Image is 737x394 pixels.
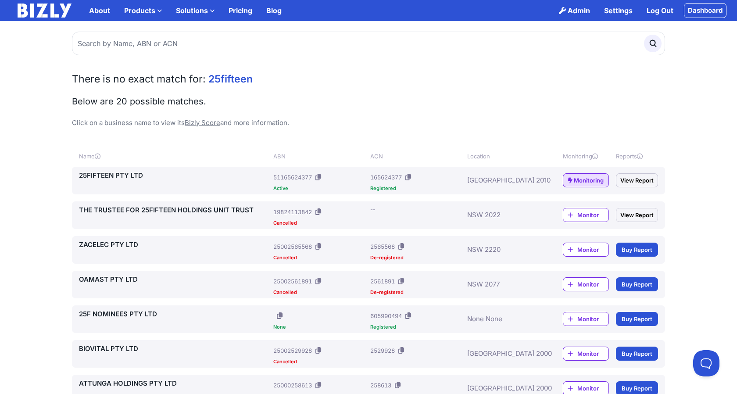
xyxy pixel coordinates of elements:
[370,277,395,286] div: 2561891
[467,274,537,295] div: NSW 2077
[597,2,640,19] a: Settings
[273,208,312,216] div: 19824113842
[273,221,367,226] div: Cancelled
[577,245,608,254] span: Monitor
[222,2,259,19] a: Pricing
[79,274,270,285] a: OAMAST PTY LTD
[273,381,312,390] div: 25000258613
[72,118,665,128] p: Click on a business name to view its and more information.
[563,277,609,291] a: Monitor
[616,243,658,257] a: Buy Report
[577,315,608,323] span: Monitor
[117,2,169,19] label: Products
[616,277,658,291] a: Buy Report
[370,242,395,251] div: 2565568
[684,3,726,18] a: Dashboard
[370,381,391,390] div: 258613
[616,347,658,361] a: Buy Report
[79,240,270,250] a: ZACELEC PTY LTD
[563,173,609,187] a: Monitoring
[259,2,289,19] a: Blog
[79,205,270,215] a: THE TRUSTEE FOR 25FIFTEEN HOLDINGS UNIT TRUST
[79,309,270,319] a: 25F NOMINEES PTY LTD
[563,243,609,257] a: Monitor
[467,152,537,161] div: Location
[72,96,206,107] span: Below are 20 possible matches.
[693,350,719,376] iframe: Toggle Customer Support
[273,152,367,161] div: ABN
[574,176,604,185] span: Monitoring
[72,73,206,85] span: There is no exact match for:
[640,2,680,19] a: Log Out
[273,173,312,182] div: 51165624377
[467,240,537,260] div: NSW 2220
[370,346,395,355] div: 2529928
[616,152,658,161] div: Reports
[577,349,608,358] span: Monitor
[467,344,537,364] div: [GEOGRAPHIC_DATA] 2000
[577,280,608,289] span: Monitor
[72,32,665,55] input: Search by Name, ABN or ACN
[169,2,222,19] label: Solutions
[577,211,608,219] span: Monitor
[577,384,608,393] span: Monitor
[273,346,312,355] div: 25002529928
[370,152,464,161] div: ACN
[563,312,609,326] a: Monitor
[370,312,402,320] div: 605990494
[552,2,597,19] a: Admin
[79,344,270,354] a: BIOVITAL PTY LTD
[370,186,464,191] div: Registered
[273,290,367,295] div: Cancelled
[79,378,270,389] a: ATTUNGA HOLDINGS PTY LTD
[185,118,220,127] a: Bizly Score
[18,4,72,18] img: bizly_logo_white.svg
[79,170,270,181] a: 25FIFTEEN PTY LTD
[563,152,609,161] div: Monitoring
[273,359,367,364] div: Cancelled
[563,208,609,222] a: Monitor
[370,255,464,260] div: De-registered
[616,312,658,326] a: Buy Report
[563,347,609,361] a: Monitor
[273,277,312,286] div: 25002561891
[273,325,367,330] div: None
[82,2,117,19] a: About
[616,208,658,222] a: View Report
[467,170,537,191] div: [GEOGRAPHIC_DATA] 2010
[79,152,270,161] div: Name
[273,255,367,260] div: Cancelled
[467,309,537,330] div: None None
[616,173,658,187] a: View Report
[370,325,464,330] div: Registered
[370,205,376,214] div: --
[273,242,312,251] div: 25002565568
[370,173,402,182] div: 165624377
[370,290,464,295] div: De-registered
[273,186,367,191] div: Active
[467,205,537,226] div: NSW 2022
[208,73,253,85] span: 25fifteen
